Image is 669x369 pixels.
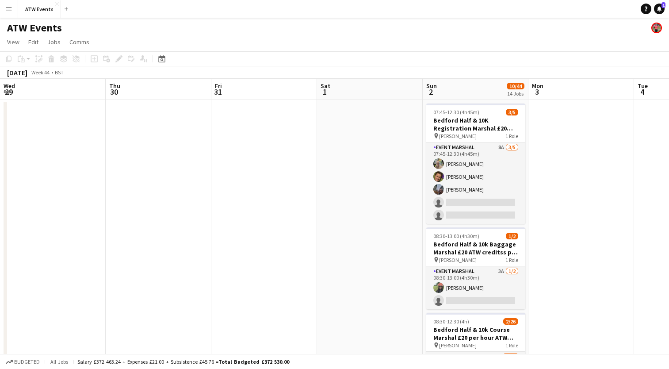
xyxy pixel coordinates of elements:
[507,90,524,97] div: 14 Jobs
[218,358,289,365] span: Total Budgeted £372 530.00
[433,233,479,239] span: 08:30-13:00 (4h30m)
[426,142,525,224] app-card-role: Event Marshal8A3/507:45-12:30 (4h45m)[PERSON_NAME][PERSON_NAME][PERSON_NAME]
[503,318,518,325] span: 2/26
[426,326,525,342] h3: Bedford Half & 10k Course Marshal £20 per hour ATW credits
[4,357,41,367] button: Budgeted
[426,104,525,224] app-job-card: 07:45-12:30 (4h45m)3/5Bedford Half & 10K Registration Marshal £20 ATW credits per hour [PERSON_NA...
[215,82,222,90] span: Fri
[108,87,120,97] span: 30
[29,69,51,76] span: Week 44
[426,266,525,309] app-card-role: Event Marshal3A1/208:30-13:00 (4h30m)[PERSON_NAME]
[4,82,15,90] span: Wed
[7,68,27,77] div: [DATE]
[439,133,477,139] span: [PERSON_NAME]
[505,342,518,349] span: 1 Role
[14,359,40,365] span: Budgeted
[7,38,19,46] span: View
[506,109,518,115] span: 3/5
[505,257,518,263] span: 1 Role
[321,82,330,90] span: Sat
[69,38,89,46] span: Comms
[18,0,61,18] button: ATW Events
[44,36,64,48] a: Jobs
[28,38,38,46] span: Edit
[433,318,469,325] span: 08:30-12:30 (4h)
[507,83,524,89] span: 10/44
[77,358,289,365] div: Salary £372 463.24 + Expenses £21.00 + Subsistence £45.76 =
[47,38,61,46] span: Jobs
[651,23,662,33] app-user-avatar: ATW Racemakers
[426,82,437,90] span: Sun
[425,87,437,97] span: 2
[426,227,525,309] app-job-card: 08:30-13:00 (4h30m)1/2Bedford Half & 10k Baggage Marshal £20 ATW creditss per hour [PERSON_NAME]1...
[433,109,479,115] span: 07:45-12:30 (4h45m)
[426,116,525,132] h3: Bedford Half & 10K Registration Marshal £20 ATW credits per hour
[7,21,62,35] h1: ATW Events
[426,240,525,256] h3: Bedford Half & 10k Baggage Marshal £20 ATW creditss per hour
[214,87,222,97] span: 31
[532,82,543,90] span: Mon
[439,342,477,349] span: [PERSON_NAME]
[49,358,70,365] span: All jobs
[505,133,518,139] span: 1 Role
[55,69,64,76] div: BST
[531,87,543,97] span: 3
[2,87,15,97] span: 29
[654,4,665,14] a: 1
[25,36,42,48] a: Edit
[439,257,477,263] span: [PERSON_NAME]
[109,82,120,90] span: Thu
[636,87,648,97] span: 4
[638,82,648,90] span: Tue
[661,2,665,8] span: 1
[319,87,330,97] span: 1
[506,233,518,239] span: 1/2
[66,36,93,48] a: Comms
[4,36,23,48] a: View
